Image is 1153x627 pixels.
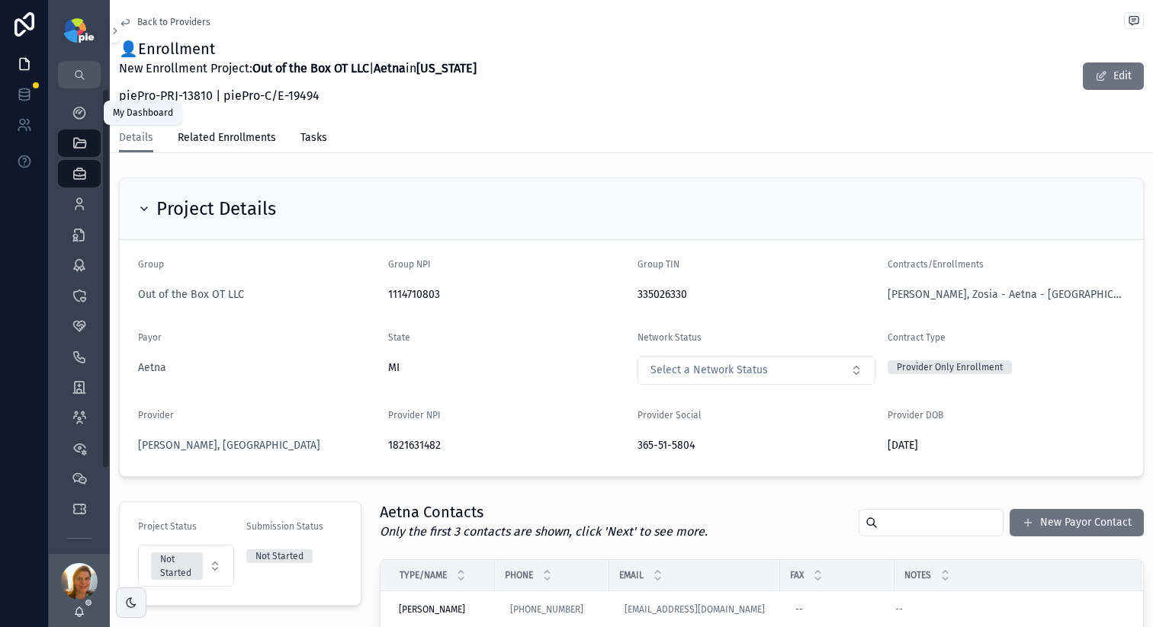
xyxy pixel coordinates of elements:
span: Provider Social [638,410,702,421]
span: Phone [505,569,533,581]
a: [PERSON_NAME] [399,603,486,616]
span: Tasks [300,130,327,146]
div: scrollable content [49,88,110,554]
div: Not Started [160,552,194,580]
span: Submission Status [246,521,323,532]
a: [EMAIL_ADDRESS][DOMAIN_NAME] [625,603,765,616]
span: Select a Network Status [650,363,768,378]
p: New Enrollment Project: | in [119,59,477,78]
button: Select Button [638,356,875,385]
a: Related Enrollments [178,124,276,155]
button: New Payor Contact [1010,509,1144,536]
span: Contract Type [888,332,946,343]
button: Select Button [138,545,234,587]
a: [EMAIL_ADDRESS][DOMAIN_NAME] [618,597,771,622]
h1: Aetna Contacts [380,501,708,523]
span: 1114710803 [388,287,626,302]
span: 335026330 [638,287,875,302]
span: Notes [904,569,931,581]
span: Email [619,569,644,581]
strong: Aetna [374,61,406,75]
a: -- [895,603,1123,616]
span: [DATE] [888,438,1126,453]
a: Details [119,124,153,153]
div: Provider Only Enrollment [897,360,1003,374]
span: Fax [790,569,804,581]
span: Payor [138,332,162,343]
a: [PERSON_NAME], Zosia - Aetna - [GEOGRAPHIC_DATA] | 19494 [888,287,1126,302]
span: Group TIN [638,259,679,270]
em: Only the first 3 contacts are shown, click 'Next' to see more. [380,524,708,539]
button: Edit [1083,62,1144,90]
a: Out of the Box OT LLC [138,287,244,302]
span: -- [895,603,903,616]
span: Details [119,130,153,146]
span: [PERSON_NAME] [399,603,465,616]
a: Aetna [138,360,166,376]
span: 365-51-5804 [638,438,875,453]
span: Contracts/Enrollments [888,259,984,270]
img: App logo [64,18,94,43]
span: Group NPI [388,259,431,270]
span: Project Status [138,521,197,532]
a: Back to Providers [119,16,210,28]
div: -- [795,603,803,616]
div: Not Started [255,549,304,563]
span: Provider NPI [388,410,441,421]
h1: 👤Enrollment [119,38,477,59]
a: [PHONE_NUMBER] [504,597,600,622]
a: [PERSON_NAME], [GEOGRAPHIC_DATA] [138,438,320,453]
h2: Project Details [156,197,276,221]
span: Provider [138,410,174,421]
span: Back to Providers [137,16,210,28]
span: Type/Name [400,569,447,581]
strong: [US_STATE] [416,61,477,75]
span: State [388,332,410,343]
a: -- [789,597,885,622]
strong: Out of the Box OT LLC [252,61,369,75]
span: Provider DOB [888,410,943,421]
p: piePro-PRJ-13810 | piePro-C/E-19494 [119,87,477,105]
span: MI [388,360,400,376]
span: Related Enrollments [178,130,276,146]
span: 1821631482 [388,438,626,453]
span: Network Status [638,332,702,343]
div: My Dashboard [113,107,173,119]
a: [PHONE_NUMBER] [510,603,583,616]
span: Group [138,259,164,270]
a: Tasks [300,124,327,155]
